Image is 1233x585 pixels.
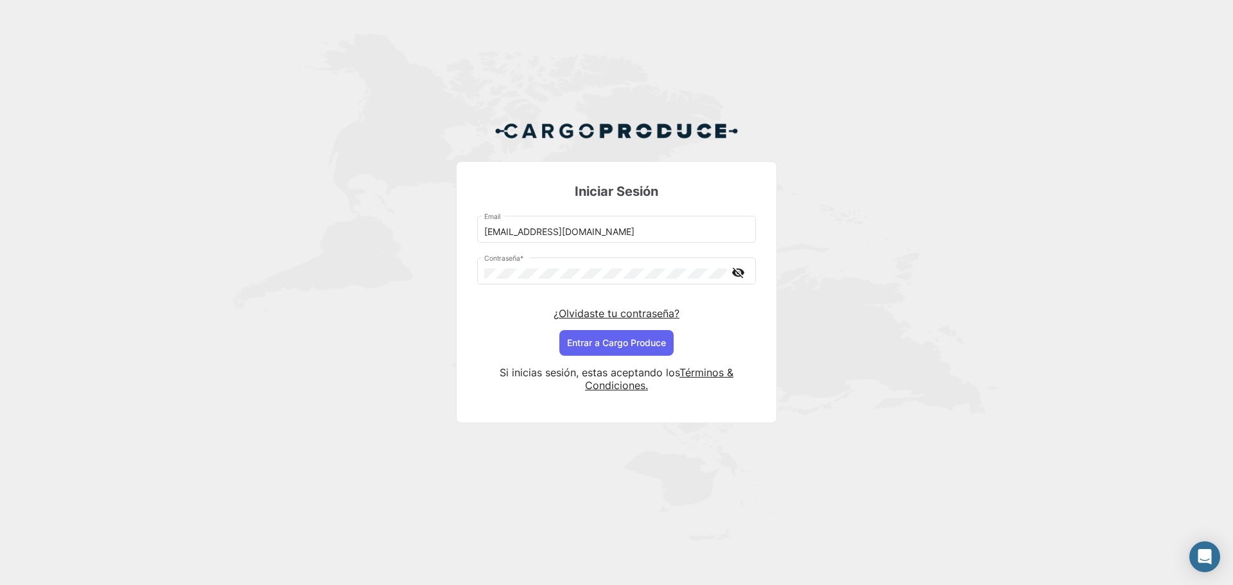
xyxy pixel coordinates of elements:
[484,227,749,238] input: Email
[1189,541,1220,572] div: Abrir Intercom Messenger
[500,366,679,379] span: Si inicias sesión, estas aceptando los
[559,330,674,356] button: Entrar a Cargo Produce
[585,366,733,392] a: Términos & Condiciones.
[477,182,756,200] h3: Iniciar Sesión
[554,307,679,320] a: ¿Olvidaste tu contraseña?
[730,265,746,281] mat-icon: visibility_off
[494,116,739,146] img: Cargo Produce Logo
